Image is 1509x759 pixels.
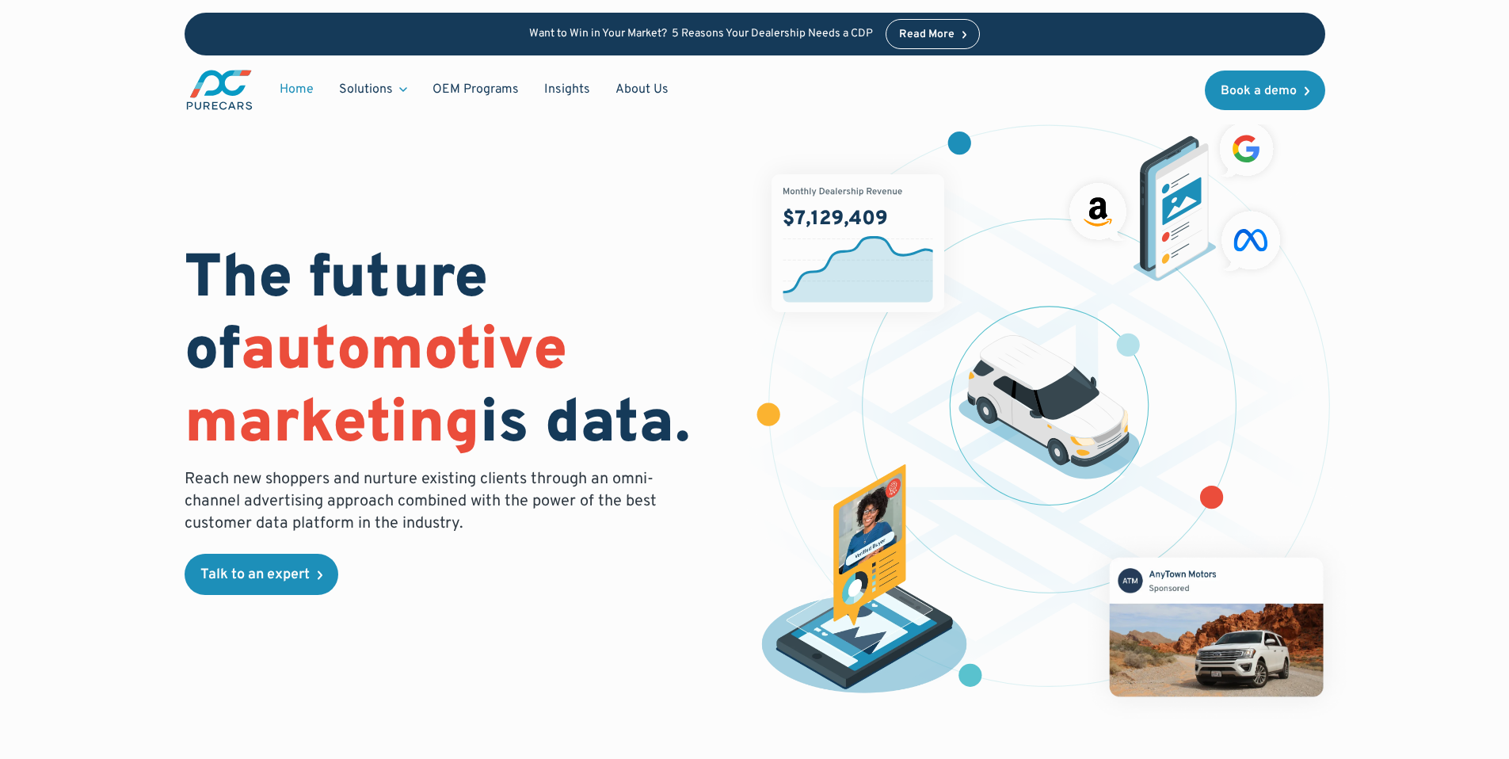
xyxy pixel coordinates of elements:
a: Book a demo [1205,71,1325,110]
a: Insights [532,74,603,105]
h1: The future of is data. [185,245,736,462]
a: OEM Programs [420,74,532,105]
a: Read More [886,19,981,49]
div: Solutions [339,81,393,98]
p: Reach new shoppers and nurture existing clients through an omni-channel advertising approach comb... [185,468,666,535]
img: mockup of facebook post [1080,528,1353,726]
img: ads on social media and advertising partners [1061,114,1289,281]
img: persona of a buyer [746,464,983,700]
div: Solutions [326,74,420,105]
p: Want to Win in Your Market? 5 Reasons Your Dealership Needs a CDP [529,28,873,41]
a: Talk to an expert [185,554,338,595]
div: Talk to an expert [200,568,310,582]
img: chart showing monthly dealership revenue of $7m [772,174,944,312]
a: About Us [603,74,681,105]
img: illustration of a vehicle [958,335,1141,479]
a: Home [267,74,326,105]
div: Book a demo [1221,85,1297,97]
a: main [185,68,254,112]
img: purecars logo [185,68,254,112]
div: Read More [899,29,955,40]
span: automotive marketing [185,315,567,463]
